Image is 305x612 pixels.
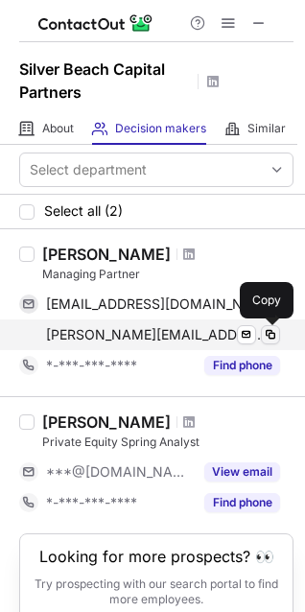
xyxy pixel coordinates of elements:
div: [PERSON_NAME] [42,412,171,432]
h1: Silver Beach Capital Partners [19,58,192,104]
div: [PERSON_NAME] [42,245,171,264]
span: Similar [247,121,286,136]
span: ***@[DOMAIN_NAME] [46,463,193,481]
span: Decision makers [115,121,206,136]
span: About [42,121,74,136]
div: Private Equity Spring Analyst [42,434,293,451]
span: Select all (2) [44,203,123,219]
span: [EMAIL_ADDRESS][DOMAIN_NAME] [46,295,266,313]
button: Reveal Button [204,356,280,375]
button: Reveal Button [204,493,280,512]
header: Looking for more prospects? 👀 [39,548,274,565]
span: [PERSON_NAME][EMAIL_ADDRESS][DOMAIN_NAME] [46,326,266,343]
button: Reveal Button [204,462,280,482]
div: Managing Partner [42,266,293,283]
p: Try prospecting with our search portal to find more employees. [34,577,279,607]
div: Select department [30,160,147,179]
img: ContactOut v5.3.10 [38,12,153,35]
